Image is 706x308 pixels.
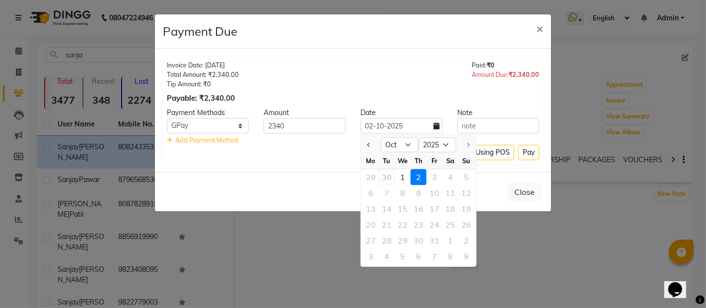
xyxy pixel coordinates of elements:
div: Invoice Date: [DATE] [167,61,239,70]
span: Add Payment Method [175,136,238,144]
span: × [536,21,543,36]
div: Note [450,108,547,118]
div: Fr [426,153,442,169]
select: Select month [381,137,419,152]
div: Sa [442,153,458,169]
div: Th [411,153,426,169]
div: 30 [379,169,395,185]
span: ₹2,340.00 [508,70,539,78]
input: Amount [264,118,346,133]
div: Wednesday, October 1, 2025 [395,169,411,185]
div: Mo [363,153,379,169]
div: Payable: ₹2,340.00 [167,93,239,104]
div: We [395,153,411,169]
button: Close [508,183,541,201]
div: Tip Amount: ₹0 [167,79,239,89]
div: 1 [395,169,411,185]
button: Pay [518,145,539,160]
div: Tu [379,153,395,169]
div: Payment Methods [159,108,256,118]
span: ₹0 [487,61,494,69]
div: Thursday, October 2, 2025 [411,169,426,185]
div: Su [458,153,474,169]
div: Monday, September 29, 2025 [363,169,379,185]
div: 2 [411,169,426,185]
div: Amount [256,108,353,118]
div: Tuesday, September 30, 2025 [379,169,395,185]
div: Date [353,108,450,118]
button: Close [528,14,551,42]
div: Total Amount: ₹2,340.00 [167,70,239,79]
div: 29 [363,169,379,185]
div: Paid: [472,61,539,70]
div: Amount Due: [472,70,539,79]
h4: Payment Due [163,22,237,40]
iframe: chat widget [664,268,696,298]
input: note [457,118,539,133]
button: Collect Using POS [447,145,514,160]
input: yyyy-mm-dd [360,118,442,133]
select: Select year [419,137,456,152]
button: Previous month [365,137,373,153]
